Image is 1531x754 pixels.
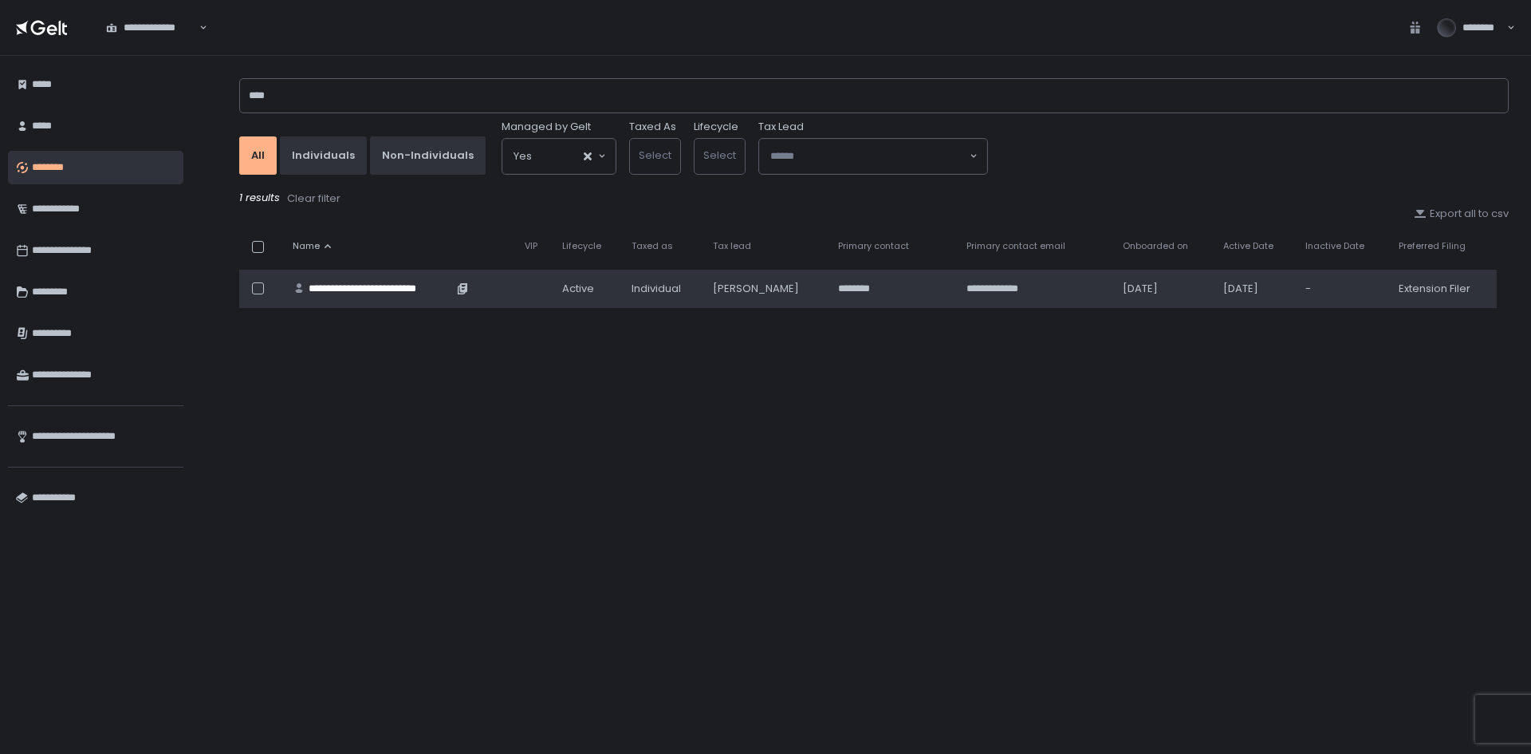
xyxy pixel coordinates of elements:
div: Extension Filer [1399,282,1487,296]
input: Search for option [197,20,198,36]
span: Primary contact email [966,240,1065,252]
button: Non-Individuals [370,136,486,175]
button: All [239,136,277,175]
span: Active Date [1223,240,1273,252]
input: Search for option [532,148,582,164]
div: 1 results [239,191,1509,207]
div: Search for option [96,11,207,45]
button: Clear filter [286,191,341,207]
span: Primary contact [838,240,909,252]
div: [DATE] [1223,282,1286,296]
div: Individual [632,282,694,296]
span: Name [293,240,320,252]
span: Select [703,148,736,163]
label: Taxed As [629,120,676,134]
span: Preferred Filing [1399,240,1466,252]
input: Search for option [770,148,968,164]
span: Select [639,148,671,163]
span: Yes [514,148,532,164]
span: Tax lead [713,240,751,252]
span: Managed by Gelt [502,120,591,134]
div: [PERSON_NAME] [713,282,819,296]
div: All [251,148,265,163]
div: - [1305,282,1379,296]
button: Export all to csv [1414,207,1509,221]
span: VIP [525,240,537,252]
div: Search for option [502,139,616,174]
span: active [562,282,594,296]
span: Lifecycle [562,240,601,252]
div: [DATE] [1123,282,1204,296]
span: Inactive Date [1305,240,1364,252]
div: Individuals [292,148,355,163]
div: Non-Individuals [382,148,474,163]
label: Lifecycle [694,120,738,134]
span: Onboarded on [1123,240,1188,252]
span: Taxed as [632,240,673,252]
button: Individuals [280,136,367,175]
div: Clear filter [287,191,340,206]
span: Tax Lead [758,120,804,134]
button: Clear Selected [584,152,592,160]
div: Search for option [759,139,987,174]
